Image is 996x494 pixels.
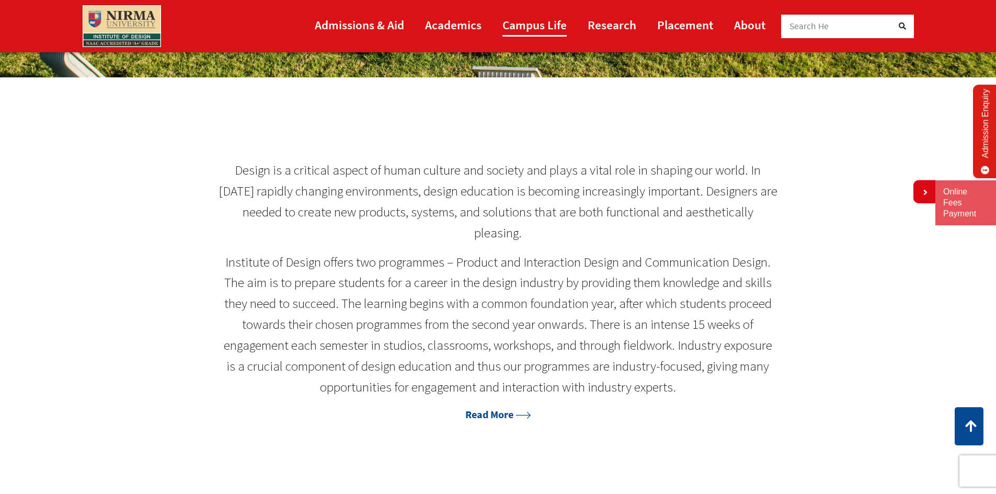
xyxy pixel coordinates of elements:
a: Research [588,13,636,37]
a: About [734,13,765,37]
a: Admissions & Aid [315,13,404,37]
a: Placement [657,13,713,37]
span: Search He [789,20,829,32]
a: Read More [465,408,530,421]
p: Design is a critical aspect of human culture and society and plays a vital role in shaping our wo... [219,160,778,243]
a: Campus Life [502,13,567,37]
a: Online Fees Payment [943,187,988,219]
a: Academics [425,13,482,37]
img: main_logo [83,5,161,47]
p: Institute of Design offers two programmes – Product and Interaction Design and Communication Desi... [219,252,778,398]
